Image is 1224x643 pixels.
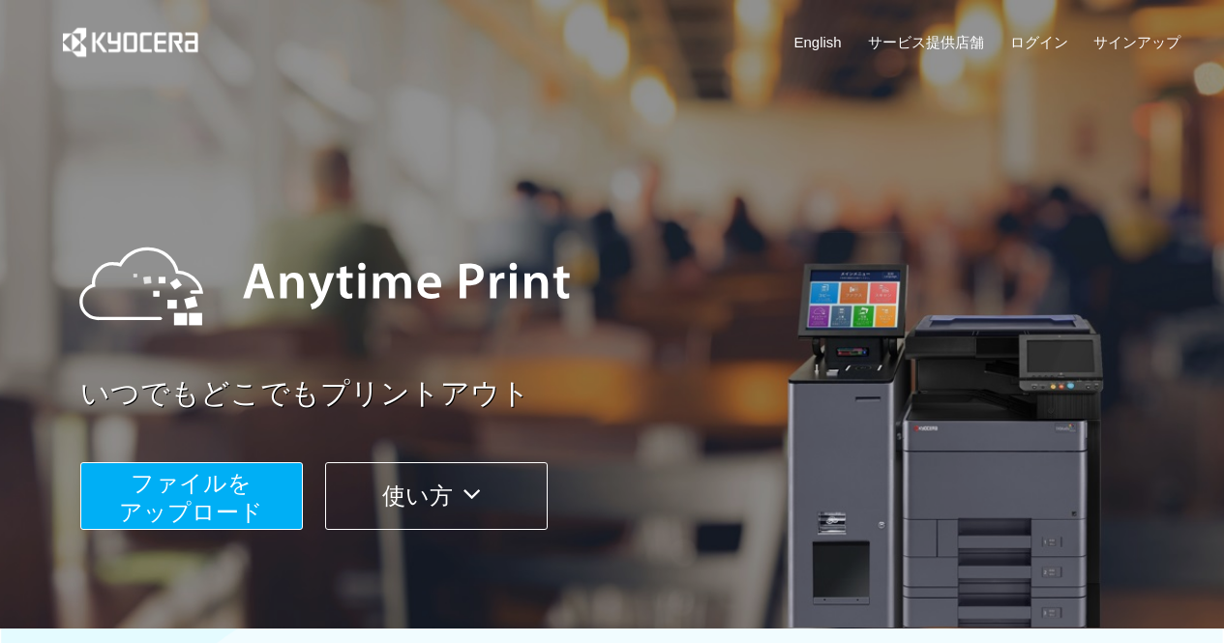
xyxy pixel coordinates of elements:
a: English [794,32,842,52]
a: ログイン [1010,32,1068,52]
span: ファイルを ​​アップロード [119,470,263,525]
a: サインアップ [1093,32,1180,52]
a: いつでもどこでもプリントアウト [80,373,1193,415]
a: サービス提供店舗 [868,32,984,52]
button: 使い方 [325,462,548,530]
button: ファイルを​​アップロード [80,462,303,530]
